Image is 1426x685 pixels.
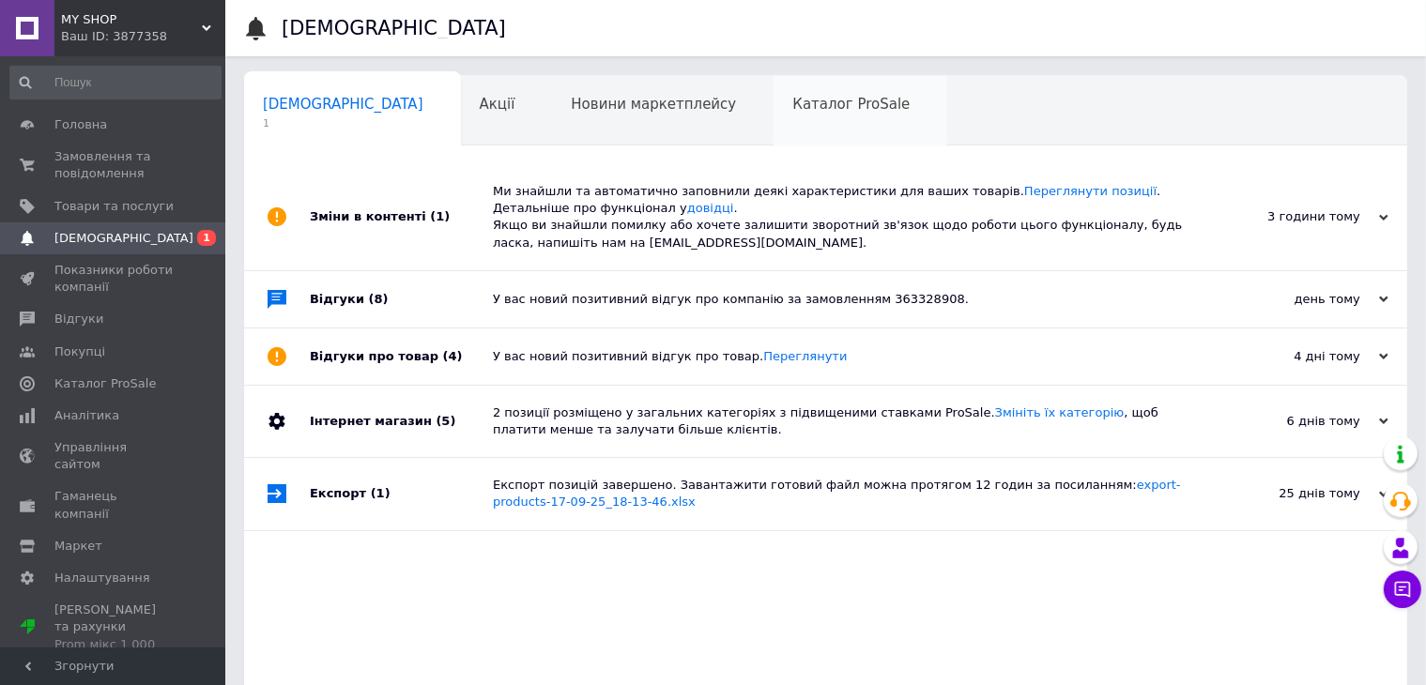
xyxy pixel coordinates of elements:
[282,17,506,39] h1: [DEMOGRAPHIC_DATA]
[1201,208,1388,225] div: 3 години тому
[571,96,736,113] span: Новини маркетплейсу
[493,477,1201,510] div: Експорт позицій завершено. Завантажити готовий файл можна протягом 12 годин за посиланням:
[54,538,102,555] span: Маркет
[687,201,734,215] a: довідці
[310,164,493,270] div: Зміни в контенті
[310,386,493,457] div: Інтернет магазин
[1201,291,1388,308] div: день тому
[54,311,103,327] span: Відгуки
[54,439,174,473] span: Управління сайтом
[54,488,174,522] span: Гаманець компанії
[493,404,1201,438] div: 2 позиції розміщено у загальних категоріях з підвищеними ставками ProSale. , щоб платити менше та...
[54,570,150,586] span: Налаштування
[263,116,423,130] span: 1
[1201,348,1388,365] div: 4 дні тому
[54,407,119,424] span: Аналітика
[54,148,174,182] span: Замовлення та повідомлення
[1384,571,1421,608] button: Чат з покупцем
[493,348,1201,365] div: У вас новий позитивний відгук про товар.
[310,271,493,327] div: Відгуки
[493,478,1181,509] a: export-products-17-09-25_18-13-46.xlsx
[1201,413,1388,430] div: 6 днів тому
[792,96,910,113] span: Каталог ProSale
[197,230,216,246] span: 1
[436,414,455,428] span: (5)
[9,66,222,99] input: Пошук
[369,292,389,306] span: (8)
[54,601,174,653] span: [PERSON_NAME] та рахунки
[263,96,423,113] span: [DEMOGRAPHIC_DATA]
[493,183,1201,251] div: Ми знайшли та автоматично заповнили деякі характеристики для ваших товарів. . Детальніше про функ...
[61,11,202,28] span: MY SHOP
[480,96,515,113] span: Акції
[54,375,156,392] span: Каталог ProSale
[310,458,493,529] div: Експорт
[54,230,193,247] span: [DEMOGRAPHIC_DATA]
[371,486,391,500] span: (1)
[61,28,225,45] div: Ваш ID: 3877358
[54,116,107,133] span: Головна
[54,262,174,296] span: Показники роботи компанії
[54,198,174,215] span: Товари та послуги
[430,209,450,223] span: (1)
[1024,184,1157,198] a: Переглянути позиції
[1201,485,1388,502] div: 25 днів тому
[443,349,463,363] span: (4)
[54,636,174,653] div: Prom мікс 1 000
[310,328,493,385] div: Відгуки про товар
[995,405,1125,419] a: Змініть їх категорію
[54,343,105,360] span: Покупці
[763,349,847,363] a: Переглянути
[493,291,1201,308] div: У вас новий позитивний відгук про компанію за замовленням 363328908.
